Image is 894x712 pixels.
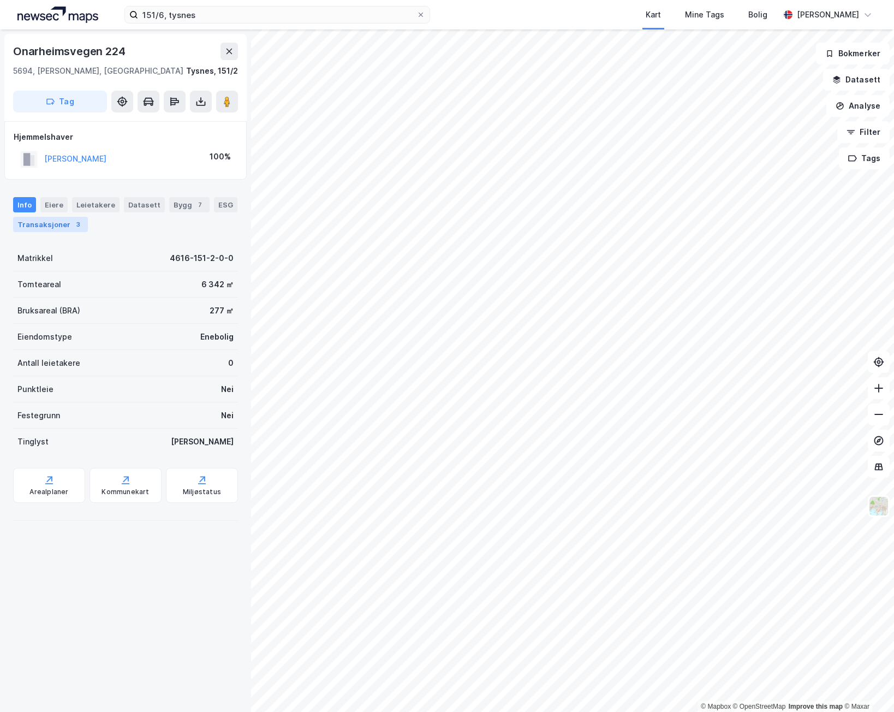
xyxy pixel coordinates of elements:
[221,383,234,396] div: Nei
[13,217,88,232] div: Transaksjoner
[868,496,889,517] img: Z
[40,197,68,212] div: Eiere
[17,357,80,370] div: Antall leietakere
[210,150,231,163] div: 100%
[200,330,234,343] div: Enebolig
[13,197,36,212] div: Info
[789,703,843,710] a: Improve this map
[210,304,234,317] div: 277 ㎡
[17,304,80,317] div: Bruksareal (BRA)
[748,8,767,21] div: Bolig
[183,488,221,496] div: Miljøstatus
[194,199,205,210] div: 7
[17,409,60,422] div: Festegrunn
[823,69,890,91] button: Datasett
[73,219,84,230] div: 3
[170,252,234,265] div: 4616-151-2-0-0
[839,147,890,169] button: Tags
[701,703,731,710] a: Mapbox
[138,7,416,23] input: Søk på adresse, matrikkel, gårdeiere, leietakere eller personer
[14,130,237,144] div: Hjemmelshaver
[221,409,234,422] div: Nei
[17,383,53,396] div: Punktleie
[17,330,72,343] div: Eiendomstype
[685,8,724,21] div: Mine Tags
[171,435,234,448] div: [PERSON_NAME]
[839,660,894,712] div: Kontrollprogram for chat
[13,43,127,60] div: Onarheimsvegen 224
[13,91,107,112] button: Tag
[72,197,120,212] div: Leietakere
[826,95,890,117] button: Analyse
[839,660,894,712] iframe: Chat Widget
[733,703,786,710] a: OpenStreetMap
[816,43,890,64] button: Bokmerker
[797,8,859,21] div: [PERSON_NAME]
[124,197,165,212] div: Datasett
[17,252,53,265] div: Matrikkel
[17,435,49,448] div: Tinglyst
[646,8,661,21] div: Kart
[214,197,237,212] div: ESG
[186,64,238,78] div: Tysnes, 151/2
[228,357,234,370] div: 0
[29,488,68,496] div: Arealplaner
[17,278,61,291] div: Tomteareal
[201,278,234,291] div: 6 342 ㎡
[102,488,149,496] div: Kommunekart
[13,64,183,78] div: 5694, [PERSON_NAME], [GEOGRAPHIC_DATA]
[169,197,210,212] div: Bygg
[17,7,98,23] img: logo.a4113a55bc3d86da70a041830d287a7e.svg
[837,121,890,143] button: Filter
